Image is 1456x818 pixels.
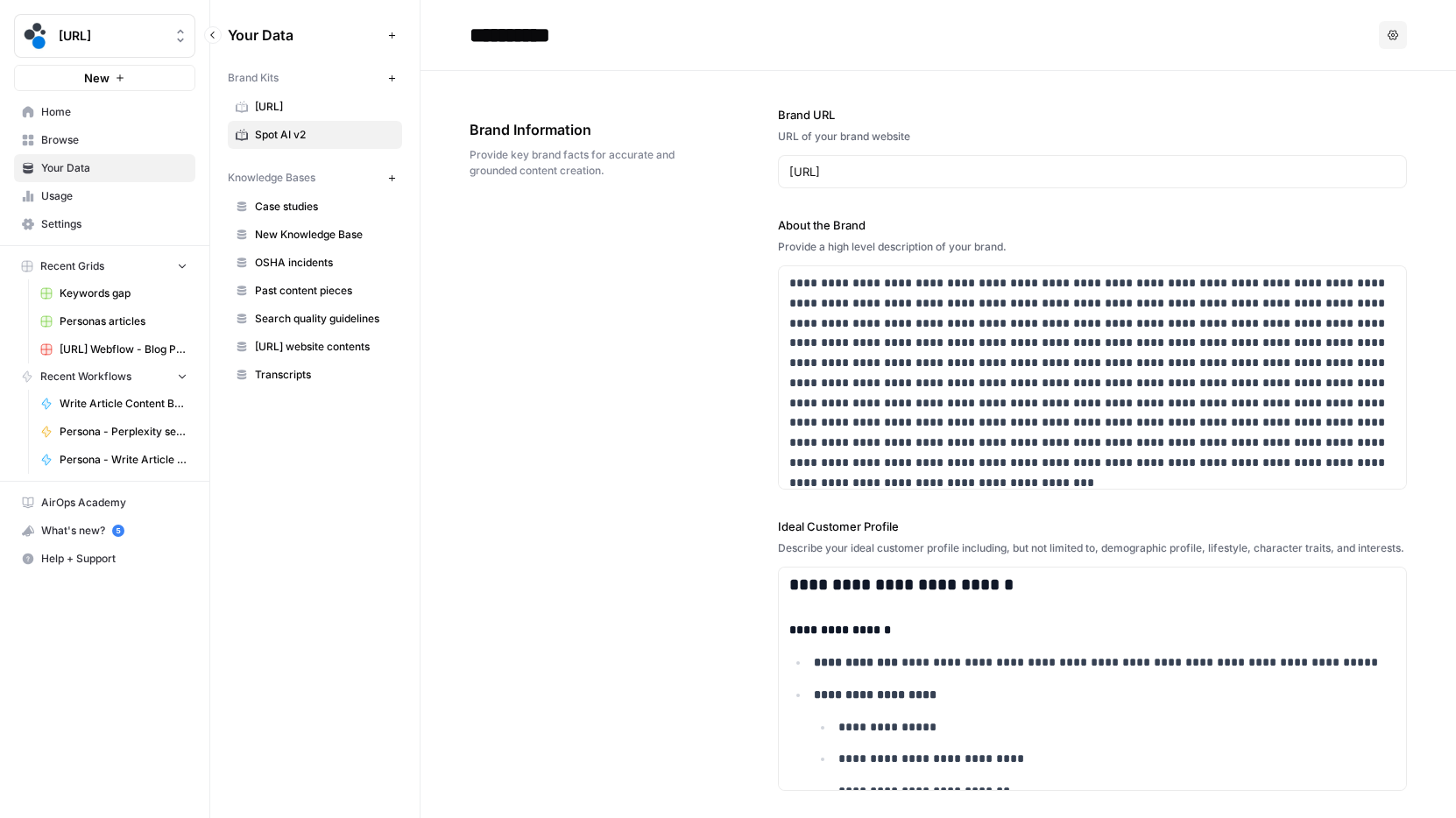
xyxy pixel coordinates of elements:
[228,93,402,121] a: [URL]
[255,227,394,243] span: New Knowledge Base
[60,342,187,357] span: [URL] Webflow - Blog Posts Refresh
[60,424,187,440] span: Persona - Perplexity search
[14,517,195,545] button: What's new? 5
[228,221,402,249] a: New Knowledge Base
[112,525,124,537] a: 5
[14,210,195,238] a: Settings
[41,132,187,148] span: Browse
[228,70,279,86] span: Brand Kits
[14,253,195,279] button: Recent Grids
[778,216,1408,234] label: About the Brand
[32,418,195,446] a: Persona - Perplexity search
[228,249,402,277] a: OSHA incidents
[20,20,52,52] img: spot.ai Logo
[41,160,187,176] span: Your Data
[14,65,195,91] button: New
[228,305,402,333] a: Search quality guidelines
[41,216,187,232] span: Settings
[255,283,394,299] span: Past content pieces
[778,540,1408,556] div: Describe your ideal customer profile including, but not limited to, demographic profile, lifestyl...
[228,333,402,361] a: [URL] website contents
[60,314,187,329] span: Personas articles
[255,339,394,355] span: [URL] website contents
[41,551,187,567] span: Help + Support
[32,390,195,418] a: Write Article Content Brief
[470,119,680,140] span: Brand Information
[255,99,394,115] span: [URL]
[60,452,187,468] span: Persona - Write Article Content Brief
[228,193,402,221] a: Case studies
[255,255,394,271] span: OSHA incidents
[84,69,110,87] span: New
[228,170,315,186] span: Knowledge Bases
[14,489,195,517] a: AirOps Academy
[14,98,195,126] a: Home
[40,258,104,274] span: Recent Grids
[60,396,187,412] span: Write Article Content Brief
[255,199,394,215] span: Case studies
[116,526,120,535] text: 5
[255,367,394,383] span: Transcripts
[778,518,1408,535] label: Ideal Customer Profile
[40,369,131,384] span: Recent Workflows
[228,25,381,46] span: Your Data
[59,27,165,45] span: [URL]
[255,127,394,143] span: Spot AI v2
[778,239,1408,255] div: Provide a high level description of your brand.
[41,104,187,120] span: Home
[14,545,195,573] button: Help + Support
[778,129,1408,145] div: URL of your brand website
[14,182,195,210] a: Usage
[789,163,1396,180] input: www.sundaysoccer.com
[470,147,680,179] span: Provide key brand facts for accurate and grounded content creation.
[228,121,402,149] a: Spot AI v2
[41,188,187,204] span: Usage
[41,495,187,511] span: AirOps Academy
[255,311,394,327] span: Search quality guidelines
[60,286,187,301] span: Keywords gap
[14,126,195,154] a: Browse
[778,106,1408,123] label: Brand URL
[15,518,194,544] div: What's new?
[14,363,195,390] button: Recent Workflows
[228,361,402,389] a: Transcripts
[32,446,195,474] a: Persona - Write Article Content Brief
[32,279,195,307] a: Keywords gap
[228,277,402,305] a: Past content pieces
[14,14,195,58] button: Workspace: spot.ai
[14,154,195,182] a: Your Data
[32,335,195,363] a: [URL] Webflow - Blog Posts Refresh
[32,307,195,335] a: Personas articles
